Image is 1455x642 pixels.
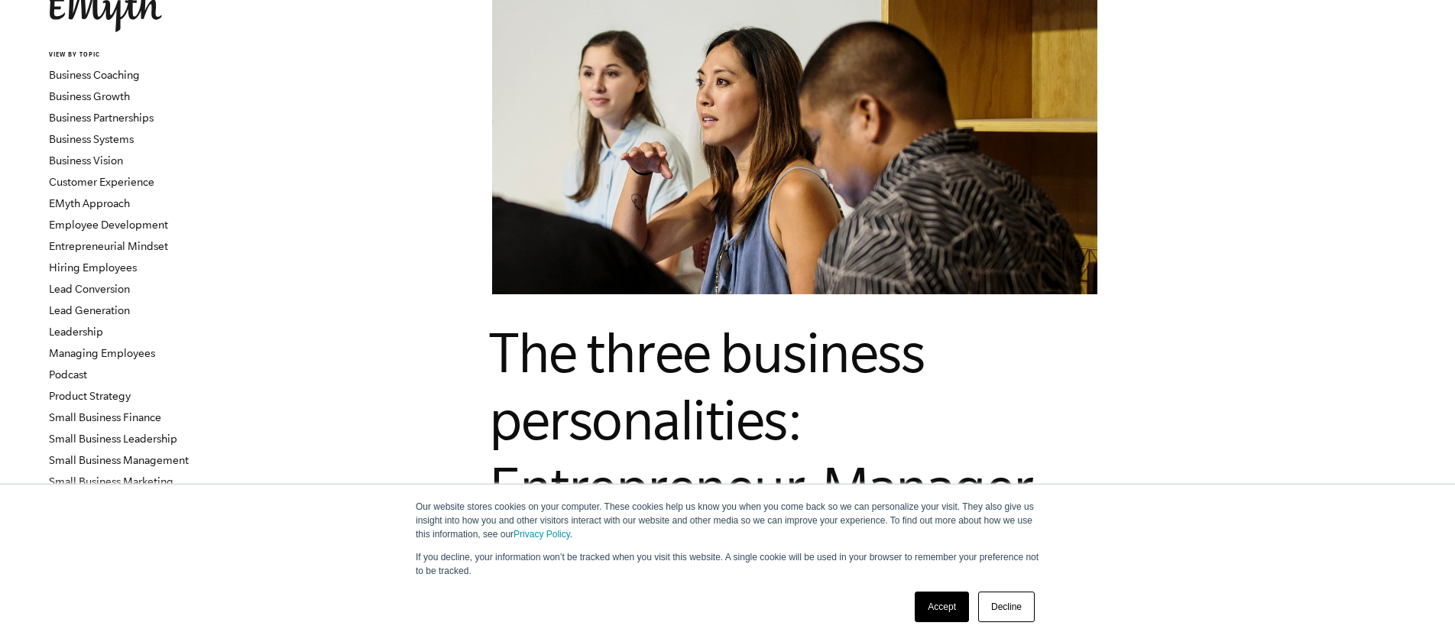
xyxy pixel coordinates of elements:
[49,454,189,466] a: Small Business Management
[49,69,140,81] a: Business Coaching
[49,219,168,231] a: Employee Development
[49,326,103,338] a: Leadership
[49,112,154,124] a: Business Partnerships
[49,283,130,295] a: Lead Conversion
[915,592,969,622] a: Accept
[49,411,161,423] a: Small Business Finance
[49,154,123,167] a: Business Vision
[49,50,233,60] h6: VIEW BY TOPIC
[416,500,1039,541] p: Our website stores cookies on your computer. These cookies help us know you when you come back so...
[49,475,173,488] a: Small Business Marketing
[49,133,134,145] a: Business Systems
[49,304,130,316] a: Lead Generation
[489,321,1041,585] span: The three business personalities: Entrepreneur, Manager, Technician
[49,240,168,252] a: Entrepreneurial Mindset
[49,347,155,359] a: Managing Employees
[514,529,570,540] a: Privacy Policy
[49,176,154,188] a: Customer Experience
[49,368,87,381] a: Podcast
[49,261,137,274] a: Hiring Employees
[49,433,177,445] a: Small Business Leadership
[49,90,130,102] a: Business Growth
[416,550,1039,578] p: If you decline, your information won’t be tracked when you visit this website. A single cookie wi...
[49,390,131,402] a: Product Strategy
[49,197,130,209] a: EMyth Approach
[978,592,1035,622] a: Decline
